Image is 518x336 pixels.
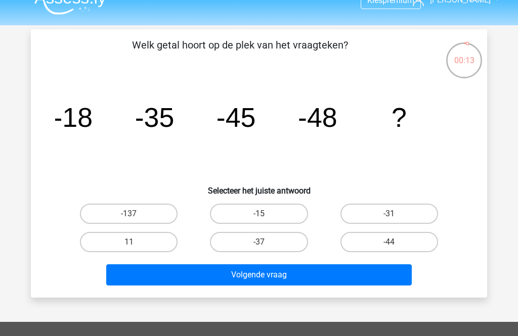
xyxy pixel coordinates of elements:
[340,232,438,252] label: -44
[217,102,256,132] tspan: -45
[47,37,433,68] p: Welk getal hoort op de plek van het vraagteken?
[210,232,308,252] label: -37
[53,102,93,132] tspan: -18
[210,204,308,224] label: -15
[80,204,178,224] label: -137
[392,102,407,132] tspan: ?
[47,178,471,196] h6: Selecteer het juiste antwoord
[298,102,337,132] tspan: -48
[135,102,175,132] tspan: -35
[340,204,438,224] label: -31
[445,41,483,67] div: 00:13
[80,232,178,252] label: 11
[106,264,412,285] button: Volgende vraag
